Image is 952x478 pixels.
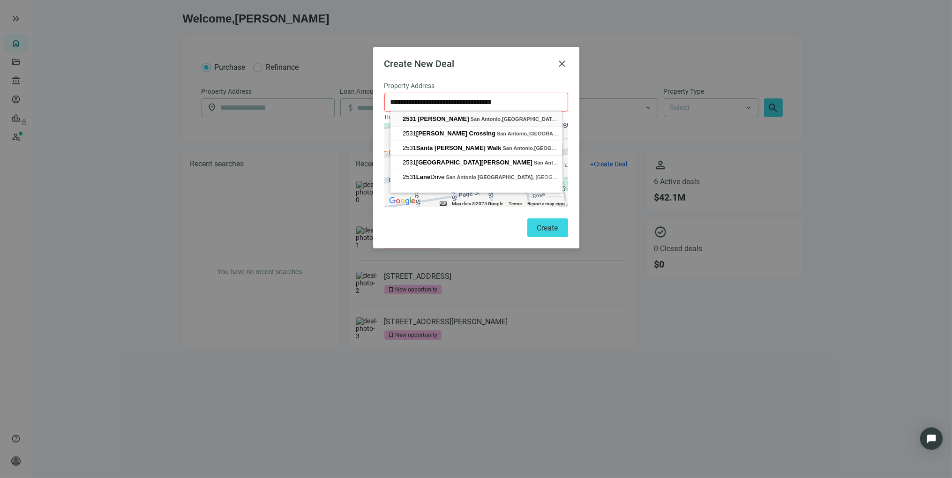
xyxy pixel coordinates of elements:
[527,218,568,237] button: Create
[387,195,418,207] img: Google
[446,174,590,180] span: , , [GEOGRAPHIC_DATA]
[416,159,532,166] span: [GEOGRAPHIC_DATA][PERSON_NAME]
[528,131,584,136] span: [GEOGRAPHIC_DATA]
[384,58,455,69] span: Create New Deal
[502,145,532,151] span: San Antonio
[528,201,565,206] a: Report a map error
[418,115,469,122] span: [PERSON_NAME]
[471,116,501,122] span: San Antonio
[471,116,614,122] span: , , [GEOGRAPHIC_DATA]
[502,145,646,151] span: , , [GEOGRAPHIC_DATA]
[497,131,640,136] span: , , [GEOGRAPHIC_DATA]
[416,173,430,180] span: Lane
[502,116,557,122] span: [GEOGRAPHIC_DATA]
[403,144,502,151] span: 2531
[537,224,558,232] span: Create
[416,144,502,151] span: Santa [PERSON_NAME] Walk
[403,115,416,122] span: 2531
[534,145,590,151] span: [GEOGRAPHIC_DATA]
[497,131,527,136] span: San Antonio
[557,58,568,69] button: close
[416,130,495,137] span: [PERSON_NAME] Crossing
[384,114,435,120] span: This field is required
[387,195,418,207] a: Open this area in Google Maps (opens a new window)
[440,201,446,207] button: Keyboard shortcuts
[446,174,476,180] span: San Antonio
[403,159,534,166] span: 2531
[384,81,435,91] span: Property Address
[534,160,677,165] span: , , [GEOGRAPHIC_DATA]
[534,160,564,165] span: San Antonio
[452,201,503,206] span: Map data ©2025 Google
[403,130,497,137] span: 2531
[403,173,446,180] span: 2531 Drive
[920,427,943,450] div: Open Intercom Messenger
[478,174,533,180] span: [GEOGRAPHIC_DATA]
[509,201,522,206] a: Terms (opens in new tab)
